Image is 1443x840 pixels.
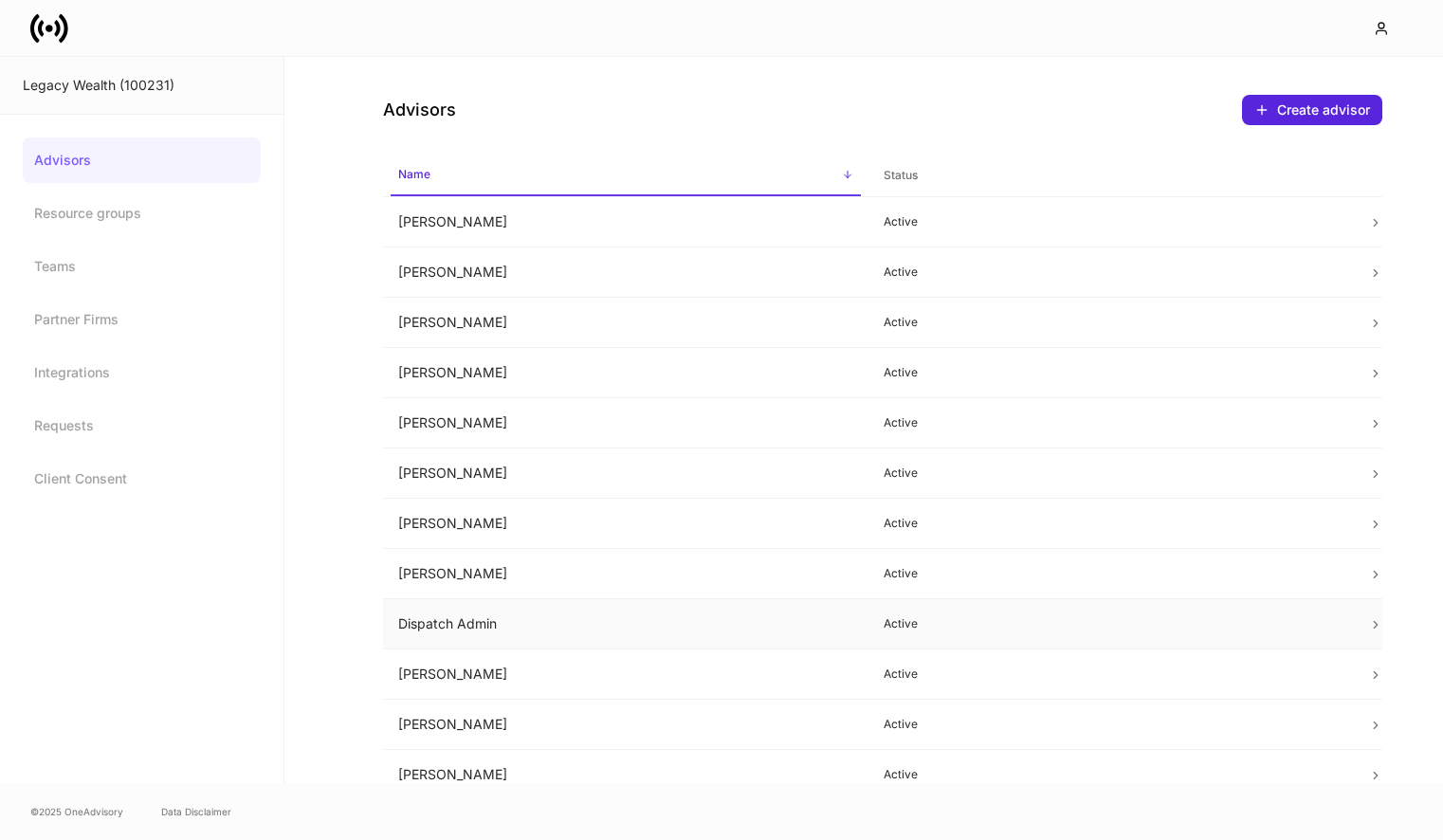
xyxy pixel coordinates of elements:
p: Active [884,616,1339,631]
a: Integrations [23,350,261,395]
td: [PERSON_NAME] [383,398,868,448]
td: Dispatch Admin [383,599,868,649]
td: [PERSON_NAME] [383,700,868,750]
td: [PERSON_NAME] [383,197,868,247]
div: Create advisor [1277,100,1370,119]
p: Active [884,214,1339,229]
td: [PERSON_NAME] [383,649,868,700]
a: Partner Firms [23,297,261,342]
a: Requests [23,403,261,448]
td: [PERSON_NAME] [383,448,868,499]
td: [PERSON_NAME] [383,750,868,800]
h6: Name [398,165,430,183]
h4: Advisors [383,99,456,121]
span: Status [876,156,1346,195]
td: [PERSON_NAME] [383,549,868,599]
td: [PERSON_NAME] [383,499,868,549]
td: [PERSON_NAME] [383,348,868,398]
button: Create advisor [1242,95,1382,125]
a: Client Consent [23,456,261,502]
p: Active [884,717,1339,732]
div: Legacy Wealth (100231) [23,76,261,95]
a: Teams [23,244,261,289]
p: Active [884,466,1339,481]
p: Active [884,667,1339,682]
p: Active [884,265,1339,280]
span: Name [391,155,861,196]
td: [PERSON_NAME] [383,247,868,298]
a: Data Disclaimer [161,804,231,819]
p: Active [884,365,1339,380]
h6: Status [884,166,918,184]
a: Advisors [23,137,261,183]
p: Active [884,415,1339,430]
p: Active [884,315,1339,330]
span: © 2025 OneAdvisory [30,804,123,819]
p: Active [884,566,1339,581]
td: [PERSON_NAME] [383,298,868,348]
a: Resource groups [23,191,261,236]
p: Active [884,516,1339,531]
p: Active [884,767,1339,782]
